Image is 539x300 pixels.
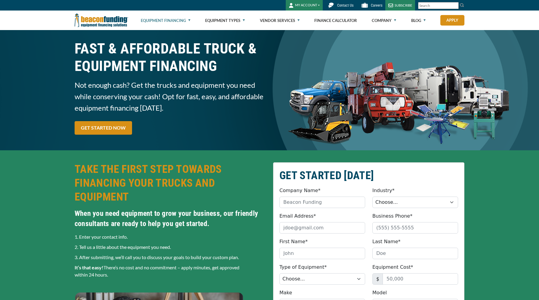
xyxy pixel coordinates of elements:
a: Finance Calculator [314,11,357,30]
input: Search [418,2,459,9]
label: First Name* [279,238,308,245]
a: Blog [411,11,426,30]
span: EQUIPMENT FINANCING [75,57,266,75]
span: Not enough cash? Get the trucks and equipment you need while conserving your cash! Opt for fast, ... [75,79,266,114]
a: Clear search text [452,3,457,8]
span: $ [372,273,383,285]
img: Beacon Funding Corporation logo [75,11,128,30]
h4: When you need equipment to grow your business, our friendly consultants are ready to help you get... [75,208,266,229]
label: Make [279,289,292,296]
input: Beacon Funding [279,197,365,208]
input: Doe [372,248,458,259]
a: Equipment Types [205,11,245,30]
p: 2. Tell us a little about the equipment you need. [75,243,266,251]
p: There’s no cost and no commitment – apply minutes, get approved within 24 hours. [75,264,266,278]
label: Email Address* [279,213,316,220]
label: Business Phone* [372,213,412,220]
span: Careers [371,3,382,8]
input: jdoe@gmail.com [279,222,365,234]
label: Industry* [372,187,395,194]
label: Equipment Cost* [372,264,413,271]
span: Contact Us [337,3,353,8]
label: Last Name* [372,238,401,245]
input: John [279,248,365,259]
label: Type of Equipment* [279,264,327,271]
a: Company [372,11,396,30]
input: 50,000 [383,273,458,285]
strong: It’s that easy! [75,265,103,270]
p: 1. Enter your contact info. [75,233,266,240]
h2: TAKE THE FIRST STEP TOWARDS FINANCING YOUR TRUCKS AND EQUIPMENT [75,162,266,204]
img: Search [460,3,464,8]
a: Equipment Financing [141,11,190,30]
a: Apply [440,15,464,26]
a: Vendor Services [260,11,300,30]
h1: FAST & AFFORDABLE TRUCK & [75,40,266,75]
label: Company Name* [279,187,320,194]
p: 3. After submitting, we’ll call you to discuss your goals to build your custom plan. [75,254,266,261]
h2: GET STARTED [DATE] [279,169,458,182]
label: Model [372,289,387,296]
a: GET STARTED NOW [75,121,132,135]
input: (555) 555-5555 [372,222,458,234]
